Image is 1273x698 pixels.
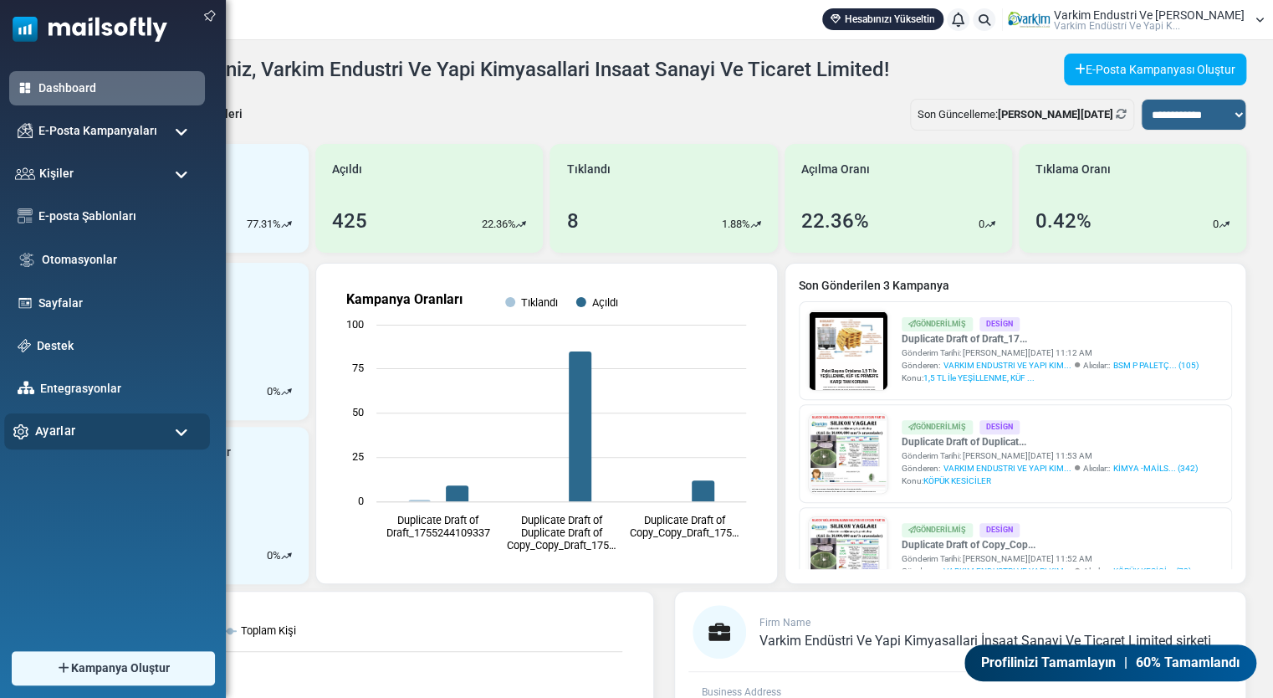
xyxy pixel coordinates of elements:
p: 77.31% [247,216,281,233]
text: 25 [352,450,364,463]
span: | [1124,653,1127,674]
table: divider [17,522,560,523]
span: Profilinizi Tamamlayın [978,653,1116,674]
strong: LÜTFEN WEB SİTEMİZİ [17,538,191,555]
span: Açıldı [332,161,362,178]
p: 0 [1213,216,1219,233]
img: email-templates-icon.svg [18,208,33,223]
p: 0 [267,547,273,564]
div: Gönderen: Alıcılar:: [902,359,1199,372]
text: Duplicate Draft of Duplicate Draft of Copy_Copy_Draft_175… [507,514,616,552]
img: landing_pages.svg [18,295,33,311]
a: E-posta Şablonları [38,208,197,225]
span: VARKIM ENDUSTRI VE YAPI KIM... [943,565,1071,577]
strong: DETAYLICA İNCELEYİNİZ. [191,538,386,555]
div: Gönderilmiş [902,420,973,434]
div: Gönderim Tarihi: [PERSON_NAME][DATE] 11:52 AM [902,552,1191,565]
span: KÖPÜK KESİCİLER [923,476,991,485]
img: campaigns-icon.png [18,123,33,138]
text: 50 [352,406,364,418]
span: Varki̇m Endüstri̇ Ve Yapi Ki̇myasallari İnşaat Sanayi̇ Ve Ti̇caret Li̇mi̇ted şi̇rketi̇ [759,633,1211,649]
span: VARKIM ENDUSTRI VE YAPI KIM... [943,359,1071,372]
div: Gönderen: Alıcılar:: [902,462,1198,475]
img: settings-icon.svg [13,423,29,439]
p: 0 [267,383,273,400]
a: KİMYA -MAİLS... (342) [1113,462,1198,475]
text: 0 [358,495,364,507]
div: Konu: [902,372,1199,384]
span: Tıklandı [566,161,610,178]
a: BSM P PALETÇ... (105) [1113,359,1199,372]
div: 8 [566,206,578,236]
text: Duplicate Draft of Draft_1755244109337 [386,514,490,539]
div: Gönderilmiş [902,317,973,331]
div: Son Güncelleme: [910,99,1134,131]
text: 100 [346,318,364,331]
a: Sayfalar [38,295,197,312]
div: Design [979,317,1020,331]
span: Kişiler [39,165,74,182]
text: 75 [352,362,364,374]
img: support-icon.svg [18,339,31,352]
img: User Logo [1008,8,1050,33]
span: Varkim Endustri Ve [PERSON_NAME] [1054,9,1245,21]
a: User Logo Varkim Endustri Ve [PERSON_NAME] Varki̇m Endüstri̇ Ve Yapi K... [1008,8,1265,33]
span: Açılma Oranı [801,161,870,178]
img: workflow.svg [18,250,36,269]
a: Destek [37,337,197,355]
span: VARKIM ENDUSTRI VE YAPI KIM... [943,462,1071,475]
span: Ayarlar [35,422,75,440]
span: 1,5 TL İle YEŞİLLENME, KÜF ... [923,373,1035,382]
strong: TÜM SORULARINIZ İÇİN BENİ ARAYABİLİR VEYA WHATSAPTAN YAZABİLİRSİNİZ. [17,561,490,591]
a: Son Gönderilen 3 Kampanya [799,277,1232,295]
div: Gönderen: Alıcılar:: [902,565,1191,577]
a: Refresh Stats [1116,108,1127,121]
div: Gönderilmiş [902,523,973,537]
span: Varki̇m Endüstri̇ Ve Yapi K... [1054,21,1180,31]
span: Business Address [702,686,781,698]
a: Profilinizi Tamamlayın | 60% Tamamlandı [961,644,1260,681]
p: SİLİKON YAĞLARINDA ALMAN KALİTESİ VE UYGUN FİYAT Bİ [17,8,560,34]
span: Palet Başına Ortalama 1,5 Tl İle YEŞİLLENME, KÜF VE PRİMER'E KARŞI TAM KORUMA [77,422,510,530]
p: 1.88% [722,216,750,233]
a: Dashboard [38,80,197,97]
span: Tıklama Oranı [1035,161,1111,178]
p: 0 [979,216,984,233]
text: Açıldı [592,296,618,309]
a: Entegrasyonlar [40,380,197,398]
h4: Tekrar hoş geldiniz, Varkim Endustri Ve Yapi Kimyasallari Insaat Sanayi Ve Ticaret Limited! [81,58,889,82]
span: 60% Tamamlandı [1137,653,1243,674]
a: KÖPÜK KESİCİ... (72) [1113,565,1191,577]
text: Kampanya Oranları [346,291,463,307]
b: [PERSON_NAME][DATE] [998,108,1113,121]
a: Varki̇m Endüstri̇ Ve Yapi Ki̇myasallari İnşaat Sanayi̇ Ve Ti̇caret Li̇mi̇ted şi̇rketi̇ [759,634,1211,648]
a: Duplicate Draft of Duplicat... [902,434,1198,449]
div: 0.42% [1035,206,1092,236]
text: Toplam Kişi [241,624,296,637]
div: % [267,547,292,564]
div: 22.36% [801,206,869,236]
p: Palet başına ve 1 metrekare keresteye 4 gram ürün tüketimi olur. Ortalama 1000 kg IBC de Fiyatı 8... [64,542,524,628]
div: % [267,383,292,400]
div: Gönderim Tarihi: [PERSON_NAME][DATE] 11:12 AM [902,346,1199,359]
a: Duplicate Draft of Draft_17... [902,331,1199,346]
div: 425 [332,206,367,236]
span: E-Posta Kampanyaları [38,122,157,140]
p: 22.36% [481,216,515,233]
div: Konu: [902,475,1198,487]
svg: Kampanya Oranları [330,277,763,570]
div: Design [979,523,1020,537]
img: dashboard-icon-active.svg [18,80,33,95]
text: Duplicate Draft of Copy_Copy_Draft_175… [630,514,739,539]
div: Gönderim Tarihi: [PERSON_NAME][DATE] 11:53 AM [902,449,1198,462]
span: Kampanya Oluştur [71,660,170,677]
img: contacts-icon.svg [15,167,35,179]
span: Firm Name [759,617,810,629]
